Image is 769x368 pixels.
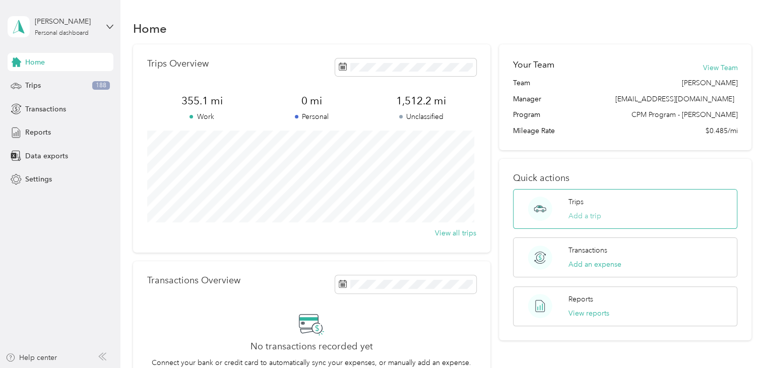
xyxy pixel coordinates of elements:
h2: No transactions recorded yet [250,341,373,352]
span: Manager [513,94,541,104]
span: 188 [92,81,110,90]
button: Add an expense [568,259,621,270]
div: [PERSON_NAME] [35,16,98,27]
span: $0.485/mi [705,126,737,136]
span: Transactions [25,104,66,114]
p: Reports [568,294,593,304]
span: [PERSON_NAME] [681,78,737,88]
button: Help center [6,352,57,363]
span: 1,512.2 mi [366,94,476,108]
button: View Team [702,63,737,73]
p: Quick actions [513,173,737,183]
button: View all trips [435,228,476,238]
span: Home [25,57,45,68]
p: Work [147,111,257,122]
button: View reports [568,308,609,319]
span: 355.1 mi [147,94,257,108]
span: Data exports [25,151,68,161]
h1: Home [133,23,167,34]
p: Transactions [568,245,607,256]
span: 0 mi [257,94,366,108]
p: Transactions Overview [147,275,240,286]
button: Add a trip [568,211,601,221]
p: Trips [568,197,584,207]
span: [EMAIL_ADDRESS][DOMAIN_NAME] [615,95,734,103]
iframe: Everlance-gr Chat Button Frame [713,312,769,368]
p: Unclassified [366,111,476,122]
span: Reports [25,127,51,138]
h2: Your Team [513,58,554,71]
span: Settings [25,174,52,185]
p: Personal [257,111,366,122]
span: Trips [25,80,41,91]
p: Connect your bank or credit card to automatically sync your expenses, or manually add an expense. [152,357,471,368]
span: Mileage Rate [513,126,555,136]
span: CPM Program - [PERSON_NAME] [631,109,737,120]
span: Program [513,109,540,120]
span: Team [513,78,530,88]
p: Trips Overview [147,58,209,69]
div: Personal dashboard [35,30,89,36]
